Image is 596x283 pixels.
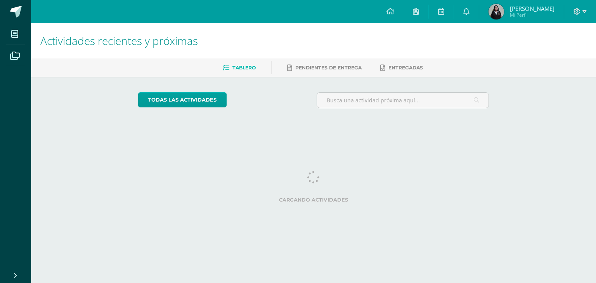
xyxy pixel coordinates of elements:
[510,5,554,12] span: [PERSON_NAME]
[510,12,554,18] span: Mi Perfil
[317,93,489,108] input: Busca una actividad próxima aquí...
[232,65,256,71] span: Tablero
[287,62,362,74] a: Pendientes de entrega
[489,4,504,19] img: a3b079e751d5094259c32a9e3179ea69.png
[138,197,489,203] label: Cargando actividades
[295,65,362,71] span: Pendientes de entrega
[380,62,423,74] a: Entregadas
[388,65,423,71] span: Entregadas
[138,92,227,107] a: todas las Actividades
[40,33,198,48] span: Actividades recientes y próximas
[223,62,256,74] a: Tablero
